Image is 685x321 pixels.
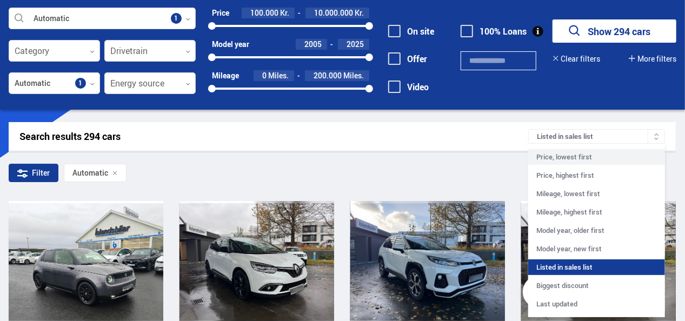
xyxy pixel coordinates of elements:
[212,9,229,17] div: Price
[355,9,364,17] span: Kr.
[528,204,664,220] div: Mileage, highest first
[32,169,50,177] font: Filter
[212,71,239,80] div: Mileage
[72,169,108,177] span: Automatic
[314,70,342,81] span: 200.000
[407,53,427,65] font: Offer
[561,54,601,64] font: Clear filters
[9,4,41,37] button: Open LiveChat chat interface
[268,71,289,80] span: Miles.
[480,25,527,37] font: 100% Loans
[528,149,664,165] div: Price, lowest first
[262,70,267,81] span: 0
[280,9,289,17] span: Kr.
[343,71,364,80] span: Miles.
[250,8,278,18] span: 100.000
[537,132,593,141] font: Listed in sales list
[304,39,322,49] span: 2005
[528,296,664,312] div: Last updated
[528,241,664,257] div: Model year, new first
[528,168,664,183] div: Price, highest first
[212,40,249,49] div: Model year
[314,8,353,18] span: 10.000.000
[588,25,651,38] font: Show 294 cars
[19,131,528,142] div: Search results 294 cars
[528,223,664,238] div: Model year, older first
[347,39,364,49] span: 2025
[553,55,601,63] button: Clear filters
[528,278,664,293] div: Biggest discount
[637,54,676,64] font: More filters
[528,186,664,202] div: Mileage, lowest first
[553,19,676,43] button: Show 294 cars
[629,55,676,63] button: More filters
[528,259,664,275] div: Listed in sales list
[524,277,557,310] img: nhp88E3Fdnt1Opn2.png
[407,81,429,93] font: Video
[407,25,434,37] font: On site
